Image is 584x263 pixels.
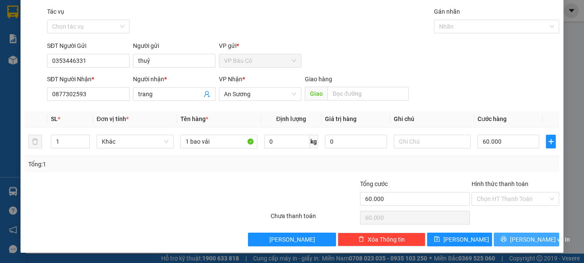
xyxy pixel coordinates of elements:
span: Cước hàng [478,115,507,122]
span: An Sương [224,88,296,100]
span: kg [310,135,318,148]
span: Giao hàng [305,76,332,83]
span: VP Nhận [219,76,242,83]
span: Giao [305,87,327,100]
span: Định lượng [276,115,306,122]
span: user-add [204,91,210,98]
button: [PERSON_NAME] [248,233,336,246]
th: Ghi chú [390,111,474,127]
span: [PERSON_NAME] và In [510,235,570,244]
span: Đơn vị tính [97,115,129,122]
span: SL [51,115,58,122]
span: Xóa Thông tin [368,235,405,244]
label: Hình thức thanh toán [472,180,528,187]
div: Người nhận [133,74,215,84]
span: Tổng cước [360,180,388,187]
span: [PERSON_NAME] [443,235,489,244]
div: SĐT Người Nhận [47,74,130,84]
input: Ghi Chú [394,135,471,148]
span: Tên hàng [180,115,208,122]
div: VP gửi [219,41,301,50]
span: save [434,236,440,243]
span: Khác [102,135,168,148]
span: Giá trị hàng [325,115,357,122]
span: plus [546,138,555,145]
label: Gán nhãn [434,8,460,15]
label: Tác vụ [47,8,64,15]
span: VP Bàu Cỏ [224,54,296,67]
button: delete [28,135,42,148]
input: 0 [325,135,386,148]
button: plus [546,135,556,148]
div: Chưa thanh toán [270,211,359,226]
input: VD: Bàn, Ghế [180,135,257,148]
span: delete [358,236,364,243]
span: [PERSON_NAME] [269,235,315,244]
button: deleteXóa Thông tin [338,233,425,246]
span: printer [501,236,507,243]
button: save[PERSON_NAME] [427,233,493,246]
div: Tổng: 1 [28,160,226,169]
div: SĐT Người Gửi [47,41,130,50]
button: printer[PERSON_NAME] và In [494,233,559,246]
input: Dọc đường [327,87,409,100]
div: Người gửi [133,41,215,50]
